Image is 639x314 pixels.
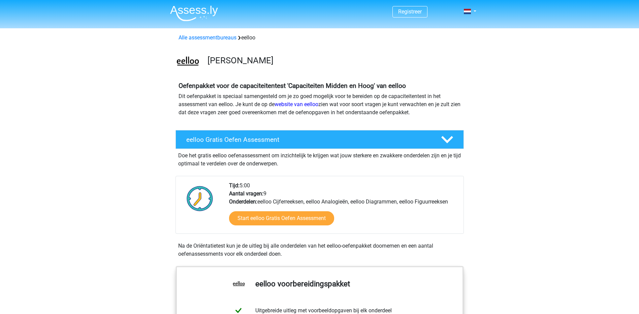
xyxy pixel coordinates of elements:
h3: [PERSON_NAME] [207,55,458,66]
img: Klok [183,182,217,215]
b: Oefenpakket voor de capaciteitentest 'Capaciteiten Midden en Hoog' van eelloo [179,82,406,90]
a: Alle assessmentbureaus [179,34,236,41]
a: Registreer [398,8,422,15]
b: Onderdelen: [229,198,257,205]
a: website van eelloo [275,101,318,107]
div: 5:00 9 eelloo Cijferreeksen, eelloo Analogieën, eelloo Diagrammen, eelloo Figuurreeksen [224,182,463,233]
a: eelloo Gratis Oefen Assessment [173,130,467,149]
div: eelloo [176,34,464,42]
p: Dit oefenpakket is speciaal samengesteld om je zo goed mogelijk voor te bereiden op de capaciteit... [179,92,461,117]
img: Assessly [170,5,218,21]
div: Doe het gratis eelloo oefenassessment om inzichtelijk te krijgen wat jouw sterkere en zwakkere on... [175,149,464,168]
h4: eelloo Gratis Oefen Assessment [186,136,430,144]
img: eelloo.png [176,50,200,74]
b: Aantal vragen: [229,190,263,197]
a: Start eelloo Gratis Oefen Assessment [229,211,334,225]
div: Na de Oriëntatietest kun je de uitleg bij alle onderdelen van het eelloo-oefenpakket doornemen en... [175,242,464,258]
b: Tijd: [229,182,239,189]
